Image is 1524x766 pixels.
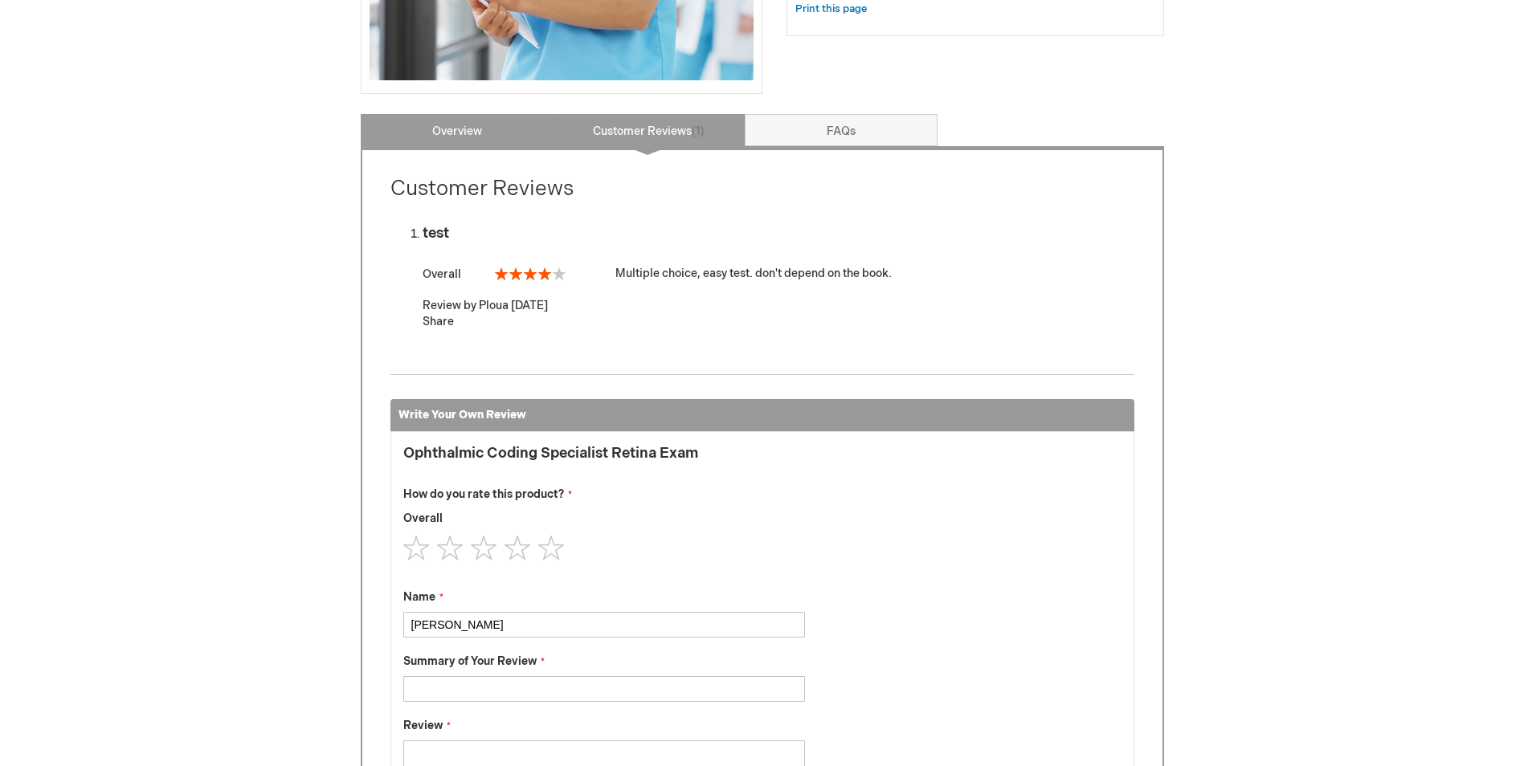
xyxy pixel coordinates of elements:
[390,177,574,202] strong: Customer Reviews
[479,299,509,312] strong: Ploua
[745,114,938,146] a: FAQs
[403,487,564,501] span: How do you rate this product?
[423,266,1134,282] div: Multiple choice, easy test. don't depend on the book.
[423,267,461,281] span: Overall
[423,315,454,328] span: Share
[495,267,566,280] div: 80%
[403,511,443,525] span: Overall
[403,590,435,604] span: Name
[398,408,526,422] strong: Write Your Own Review
[361,114,554,146] a: Overview
[403,444,805,462] strong: Ophthalmic Coding Specialist Retina Exam
[511,299,548,312] time: [DATE]
[692,124,705,138] span: 1
[403,719,443,732] span: Review
[423,226,1134,242] div: test
[423,299,476,312] span: Review by
[553,114,746,146] a: Customer Reviews1
[403,654,537,668] span: Summary of Your Review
